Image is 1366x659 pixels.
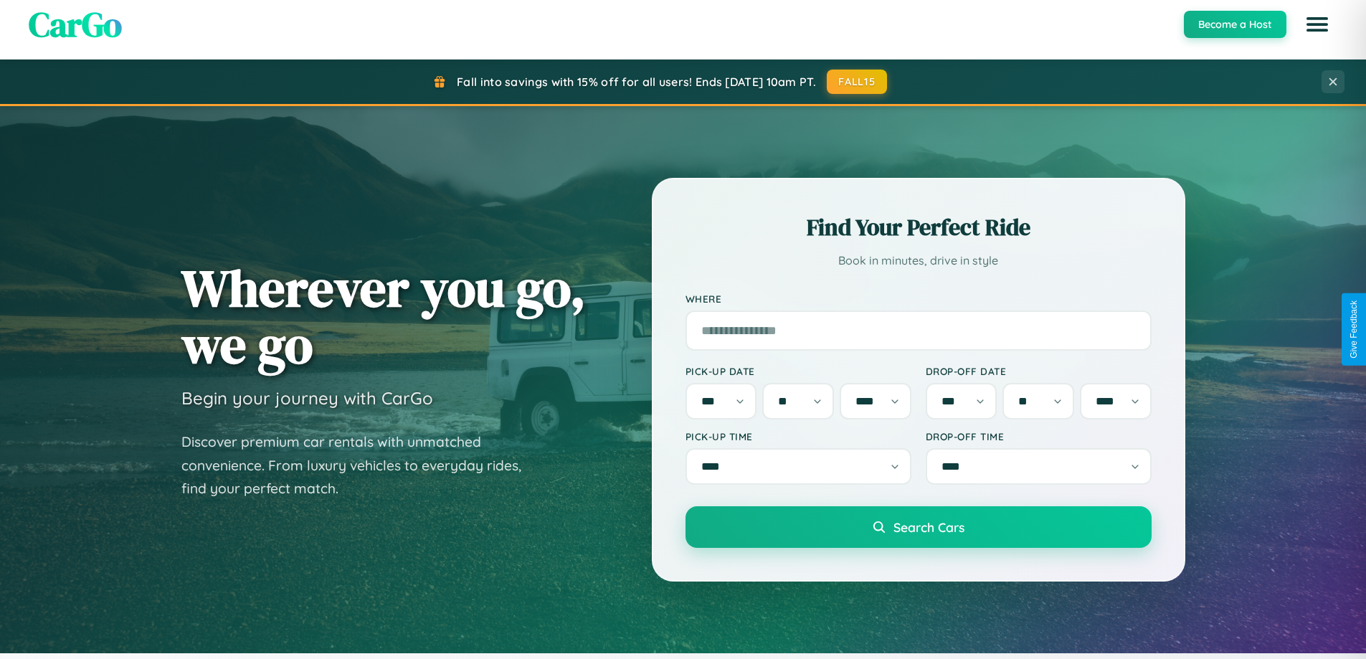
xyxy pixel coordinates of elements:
p: Discover premium car rentals with unmatched convenience. From luxury vehicles to everyday rides, ... [181,430,540,501]
h3: Begin your journey with CarGo [181,387,433,409]
button: Search Cars [686,506,1152,548]
span: Fall into savings with 15% off for all users! Ends [DATE] 10am PT. [457,75,816,89]
label: Drop-off Time [926,430,1152,442]
span: Search Cars [893,519,964,535]
label: Where [686,293,1152,305]
button: FALL15 [827,70,887,94]
label: Pick-up Date [686,365,911,377]
span: CarGo [29,1,122,48]
div: Give Feedback [1349,300,1359,359]
button: Become a Host [1184,11,1286,38]
p: Book in minutes, drive in style [686,250,1152,271]
label: Drop-off Date [926,365,1152,377]
button: Open menu [1297,4,1337,44]
h1: Wherever you go, we go [181,260,586,373]
label: Pick-up Time [686,430,911,442]
h2: Find Your Perfect Ride [686,212,1152,243]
